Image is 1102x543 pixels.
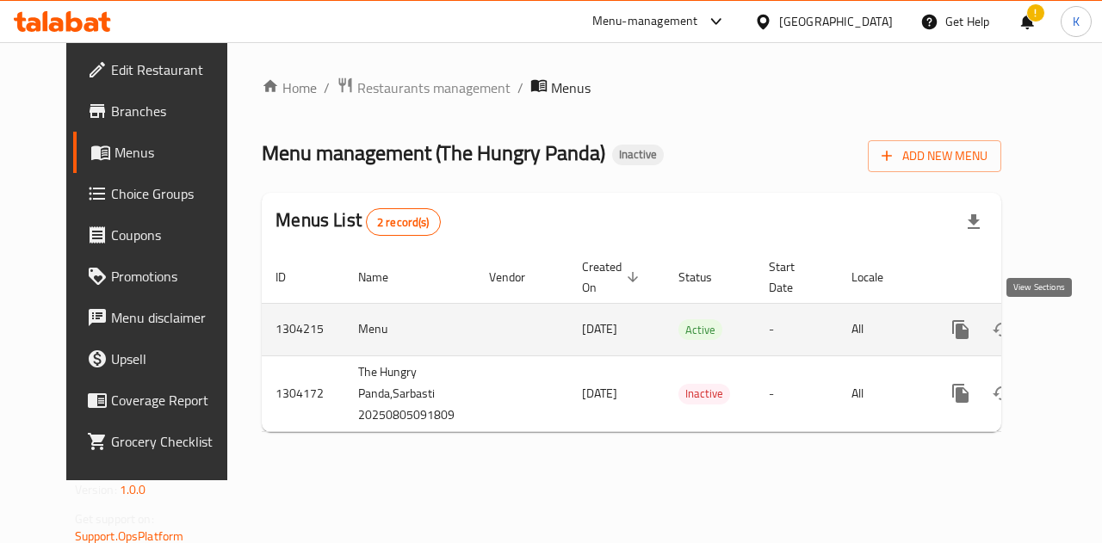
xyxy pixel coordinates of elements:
[111,390,237,410] span: Coverage Report
[275,267,308,287] span: ID
[489,267,548,287] span: Vendor
[755,355,838,431] td: -
[344,355,475,431] td: The Hungry Panda,Sarbasti 20250805091809
[111,266,237,287] span: Promotions
[678,267,734,287] span: Status
[981,309,1023,350] button: Change Status
[111,431,237,452] span: Grocery Checklist
[882,145,987,167] span: Add New Menu
[851,267,906,287] span: Locale
[612,147,664,162] span: Inactive
[111,101,237,121] span: Branches
[838,303,926,355] td: All
[678,384,730,404] span: Inactive
[111,307,237,328] span: Menu disclaimer
[111,349,237,369] span: Upsell
[678,320,722,340] span: Active
[73,90,251,132] a: Branches
[73,421,251,462] a: Grocery Checklist
[953,201,994,243] div: Export file
[75,508,154,530] span: Get support on:
[940,309,981,350] button: more
[367,214,440,231] span: 2 record(s)
[324,77,330,98] li: /
[275,207,440,236] h2: Menus List
[111,225,237,245] span: Coupons
[358,267,411,287] span: Name
[366,208,441,236] div: Total records count
[981,373,1023,414] button: Change Status
[769,256,817,298] span: Start Date
[75,478,117,501] span: Version:
[337,77,511,99] a: Restaurants management
[73,297,251,338] a: Menu disclaimer
[73,338,251,379] a: Upsell
[73,379,251,421] a: Coverage Report
[73,256,251,297] a: Promotions
[517,77,523,98] li: /
[592,11,698,32] div: Menu-management
[262,303,344,355] td: 1304215
[551,77,591,98] span: Menus
[755,303,838,355] td: -
[120,478,146,501] span: 1.0.0
[582,382,617,404] span: [DATE]
[73,49,251,90] a: Edit Restaurant
[582,318,617,340] span: [DATE]
[344,303,475,355] td: Menu
[73,132,251,173] a: Menus
[111,59,237,80] span: Edit Restaurant
[111,183,237,204] span: Choice Groups
[73,173,251,214] a: Choice Groups
[115,142,237,163] span: Menus
[612,145,664,165] div: Inactive
[838,355,926,431] td: All
[582,256,644,298] span: Created On
[262,355,344,431] td: 1304172
[940,373,981,414] button: more
[357,77,511,98] span: Restaurants management
[1073,12,1080,31] span: K
[779,12,893,31] div: [GEOGRAPHIC_DATA]
[262,77,1001,99] nav: breadcrumb
[868,140,1001,172] button: Add New Menu
[73,214,251,256] a: Coupons
[678,384,730,404] div: Inactive
[262,133,605,172] span: Menu management ( The Hungry Panda )
[262,77,317,98] a: Home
